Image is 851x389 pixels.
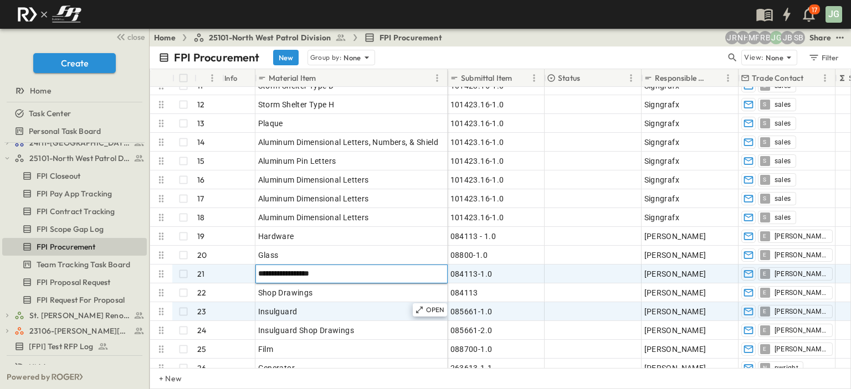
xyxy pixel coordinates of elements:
div: Sterling Barnett (sterling@fpibuilders.com) [792,31,805,44]
button: Sort [582,72,594,84]
span: S [763,198,766,199]
span: S [763,179,766,180]
span: Aluminum Dimensional Letters [258,212,369,223]
a: 23106-[PERSON_NAME][GEOGRAPHIC_DATA] [14,323,145,339]
button: Filter [804,50,842,65]
span: E [763,311,766,312]
div: [FPI] Test RFP Logtest [2,338,147,355]
span: Plaque [258,118,283,129]
a: Team Tracking Task Board [2,257,145,272]
button: test [833,31,847,44]
span: Glass [258,250,279,261]
nav: breadcrumbs [154,32,449,43]
div: Regina Barnett (rbarnett@fpibuilders.com) [758,31,772,44]
span: Signgrafx [644,155,680,167]
span: 088700-1.0 [450,344,493,355]
span: Team Tracking Task Board [37,259,130,270]
p: 16 [197,174,204,185]
p: 14 [197,137,204,148]
span: Aluminum Pin Letters [258,155,336,167]
button: Create [33,53,116,73]
div: Share [809,32,831,43]
span: 08800-1.0 [450,250,488,261]
a: St. Vincent De Paul Renovations [14,308,145,323]
span: 101423.16-1.0 [450,137,504,148]
div: Monica Pruteanu (mpruteanu@fpibuilders.com) [747,31,761,44]
span: [PERSON_NAME][EMAIL_ADDRESS][DOMAIN_NAME] [775,307,828,316]
p: 22 [197,287,206,298]
p: View: [744,51,763,64]
button: JG [824,5,843,24]
span: Signgrafx [644,137,680,148]
button: Sort [806,72,818,84]
span: Aluminum Dimensional Letters [258,174,369,185]
span: [PERSON_NAME] [644,231,706,242]
p: 21 [197,268,204,279]
span: sales [775,213,791,222]
img: c8d7d1ed905e502e8f77bf7063faec64e13b34fdb1f2bdd94b0e311fc34f8000.png [13,3,85,26]
span: Insulguard Shop Drawings [258,325,355,336]
span: S [763,104,766,105]
a: Home [154,32,176,43]
span: [PERSON_NAME][EMAIL_ADDRESS][DOMAIN_NAME] [775,251,828,260]
span: [PERSON_NAME][EMAIL_ADDRESS][DOMAIN_NAME] [775,288,828,297]
a: FPI Procurement [364,32,442,43]
span: 23106-[PERSON_NAME][GEOGRAPHIC_DATA] [29,325,131,336]
a: Home [2,83,145,98]
span: Generator [258,362,295,374]
div: Jeremiah Bailey (jbailey@fpibuilders.com) [781,31,794,44]
span: S [763,217,766,217]
span: [PERSON_NAME][EMAIL_ADDRESS][DOMAIN_NAME] [775,326,828,335]
button: New [273,50,299,65]
span: 263613-1.1 [450,362,493,374]
div: FPI Request For Proposaltest [2,291,147,309]
span: 101423.16-1.0 [450,99,504,110]
p: 24 [197,325,206,336]
p: 19 [197,231,204,242]
span: Signgrafx [644,118,680,129]
div: Team Tracking Task Boardtest [2,256,147,273]
span: [PERSON_NAME] [644,268,706,279]
a: 24111-[GEOGRAPHIC_DATA] [14,135,145,151]
div: 24111-[GEOGRAPHIC_DATA]test [2,134,147,152]
span: E [763,292,766,293]
span: [FPI] Test RFP Log [29,341,93,352]
p: 15 [197,155,204,167]
div: FPI Contract Trackingtest [2,203,147,220]
span: Aluminum Dimensional Letters, Numbers, & Shield [258,137,439,148]
a: [FPI] Test RFP Log [2,339,145,354]
span: sales [775,194,791,203]
p: 18 [197,212,204,223]
span: Signgrafx [644,99,680,110]
button: Menu [527,71,541,85]
div: FPI Closeouttest [2,167,147,185]
button: Menu [206,71,219,85]
span: 101423.16-1.0 [450,193,504,204]
span: 085661-1.0 [450,306,493,317]
span: FPI Pay App Tracking [37,188,112,199]
span: Hardware [258,231,294,242]
a: FPI Request For Proposal [2,292,145,308]
div: FPI Procurementtest [2,238,147,256]
span: Film [258,344,274,355]
span: FPI Contract Tracking [37,206,115,217]
span: S [763,123,766,123]
span: 25101-North West Patrol Division [29,153,131,164]
p: + New [159,373,166,384]
a: 25101-North West Patrol Division [193,32,346,43]
button: Menu [624,71,638,85]
span: sales [775,119,791,128]
p: 17 [812,6,817,14]
span: [PERSON_NAME] [644,287,706,298]
button: Sort [709,72,721,84]
span: 25101-North West Patrol Division [209,32,331,43]
button: Menu [721,71,735,85]
span: E [763,330,766,330]
span: Task Center [29,108,71,119]
span: 085661-2.0 [450,325,493,336]
button: Sort [514,72,526,84]
span: Aluminum Dimensional Letters [258,193,369,204]
p: Material Item [269,72,316,84]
